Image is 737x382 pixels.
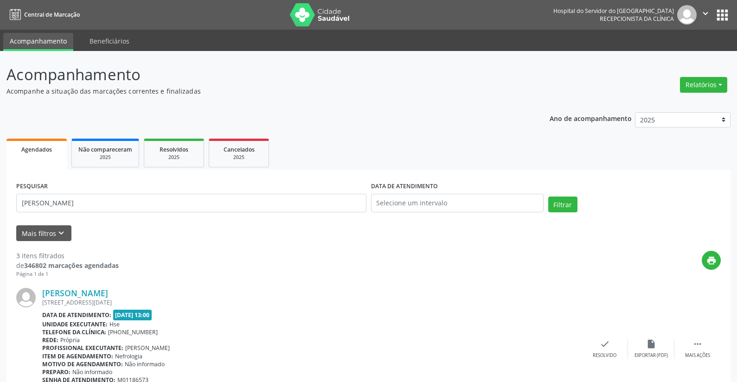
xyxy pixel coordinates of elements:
span: Nefrologia [115,352,142,360]
span: Não informado [125,360,165,368]
button: print [702,251,721,270]
span: Não compareceram [78,146,132,153]
input: Selecione um intervalo [371,194,544,212]
span: Agendados [21,146,52,153]
div: 2025 [151,154,197,161]
strong: 346802 marcações agendadas [24,261,119,270]
span: Hse [109,320,120,328]
div: Página 1 de 1 [16,270,119,278]
div: 2025 [216,154,262,161]
b: Telefone da clínica: [42,328,106,336]
b: Profissional executante: [42,344,123,352]
div: Mais ações [685,352,710,359]
b: Item de agendamento: [42,352,113,360]
span: Central de Marcação [24,11,80,19]
i:  [692,339,703,349]
input: Nome, código do beneficiário ou CPF [16,194,366,212]
b: Rede: [42,336,58,344]
span: Não informado [72,368,112,376]
b: Preparo: [42,368,70,376]
button: apps [714,7,731,23]
i: insert_drive_file [646,339,656,349]
label: DATA DE ATENDIMENTO [371,179,438,194]
span: Recepcionista da clínica [600,15,674,23]
p: Acompanhamento [6,63,513,86]
a: Central de Marcação [6,7,80,22]
a: Beneficiários [83,33,136,49]
span: [DATE] 13:00 [113,310,152,320]
span: Cancelados [224,146,255,153]
i:  [700,8,711,19]
b: Unidade executante: [42,320,108,328]
b: Data de atendimento: [42,311,111,319]
b: Motivo de agendamento: [42,360,123,368]
span: Própria [60,336,80,344]
p: Ano de acompanhamento [550,112,632,124]
a: Acompanhamento [3,33,73,51]
span: Resolvidos [160,146,188,153]
button: Relatórios [680,77,727,93]
div: [STREET_ADDRESS][DATE] [42,299,582,306]
img: img [16,288,36,307]
label: PESQUISAR [16,179,48,194]
div: de [16,261,119,270]
div: Exportar (PDF) [634,352,668,359]
i: keyboard_arrow_down [56,228,66,238]
span: [PHONE_NUMBER] [108,328,158,336]
i: check [600,339,610,349]
button: Filtrar [548,197,577,212]
span: [PERSON_NAME] [125,344,170,352]
img: img [677,5,697,25]
p: Acompanhe a situação das marcações correntes e finalizadas [6,86,513,96]
button: Mais filtroskeyboard_arrow_down [16,225,71,242]
div: Hospital do Servidor do [GEOGRAPHIC_DATA] [553,7,674,15]
button:  [697,5,714,25]
a: [PERSON_NAME] [42,288,108,298]
div: Resolvido [593,352,616,359]
div: 2025 [78,154,132,161]
div: 3 itens filtrados [16,251,119,261]
i: print [706,255,717,266]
